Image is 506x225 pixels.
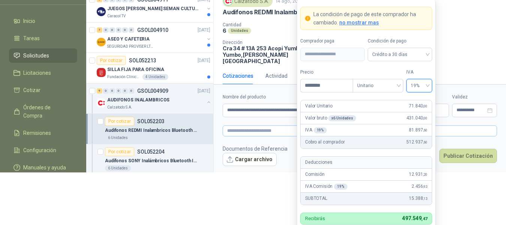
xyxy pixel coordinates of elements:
[223,40,303,45] p: Dirección
[97,88,102,94] div: 9
[412,183,427,190] span: 2.456
[116,88,121,94] div: 0
[452,94,497,101] label: Validez
[339,20,379,26] span: no mostrar mas
[109,88,115,94] div: 0
[23,103,70,120] span: Órdenes de Compra
[406,69,432,76] label: IVA
[314,127,327,133] div: 19 %
[97,26,212,50] a: 7 0 0 0 0 0 GSOL004910[DATE] Company LogoASEO Y CAFETERIASEGURIDAD PROVISER LTDA
[129,58,156,63] p: SOL052213
[86,53,213,83] a: Por cotizarSOL052213[DATE] Company LogoSILLA FIJA PARA OFICINAFundación Clínica Shaio4 Unidades
[105,147,134,156] div: Por cotizar
[223,8,422,16] p: Audifonos REDMI Inalambricos Bluetooth In Ear Buds 6 Active Negro
[142,74,168,80] div: 4 Unidades
[9,66,77,80] a: Licitaciones
[9,31,77,45] a: Tareas
[305,216,325,221] p: Recibirás
[9,160,77,175] a: Manuales y ayuda
[305,115,356,122] p: Valor bruto
[305,171,325,178] p: Comisión
[305,127,327,134] p: IVA
[328,115,356,121] div: x 6 Unidades
[129,88,134,94] div: 0
[103,27,109,33] div: 0
[9,83,77,97] a: Cotizar
[122,27,128,33] div: 0
[305,159,332,166] p: Deducciones
[223,94,344,101] label: Nombre del producto
[300,69,353,76] label: Precio
[23,146,56,154] span: Configuración
[107,66,164,73] p: SILLA FIJA PARA OFICINA
[305,16,310,21] span: exclamation-circle
[423,128,427,132] span: ,60
[97,27,102,33] div: 7
[313,10,427,27] p: La condición de pago de este comprador ha cambiado.
[97,68,106,77] img: Company Logo
[406,115,427,122] span: 431.040
[9,126,77,140] a: Remisiones
[423,104,427,108] span: ,00
[423,184,427,189] span: ,93
[137,149,165,154] p: SOL052204
[423,172,427,177] span: ,20
[402,215,427,221] span: 497.549
[223,72,253,80] div: Cotizaciones
[109,27,115,33] div: 0
[223,153,277,166] button: Cargar archivo
[97,56,126,65] div: Por cotizar
[97,98,106,107] img: Company Logo
[97,7,106,16] img: Company Logo
[107,44,154,50] p: SEGURIDAD PROVISER LTDA
[105,127,198,134] p: Audifonos REDMI Inalambricos Bluetooth In Ear Buds 6 Active Negro
[107,13,126,19] p: Caracol TV
[107,5,201,12] p: JUEGOS [PERSON_NAME] SEMAN CULTURAL
[86,144,213,175] a: Por cotizarSOL052204Audífonos SONY Inalámbricos Bluetooth In Ear WFC-710N Cancelación de Ruido6 U...
[97,38,106,47] img: Company Logo
[300,38,365,45] label: Comprador paga
[97,86,212,110] a: 9 0 0 0 0 0 GSOL004909[DATE] Company LogoAUDIFONOS INALAMBRICOSCalzatodo S.A.
[228,28,251,34] div: Unidades
[23,129,51,137] span: Remisiones
[105,135,131,141] div: 6 Unidades
[265,72,287,80] div: Actividad
[105,157,198,165] p: Audífonos SONY Inalámbricos Bluetooth In Ear WFC-710N Cancelación de Ruido
[23,86,40,94] span: Cotizar
[198,57,210,64] p: [DATE]
[223,27,226,34] p: 6
[423,116,427,120] span: ,00
[105,165,131,171] div: 6 Unidades
[137,88,168,94] p: GSOL004909
[9,143,77,157] a: Configuración
[107,74,141,80] p: Fundación Clínica Shaio
[305,103,332,110] p: Valor Unitario
[409,103,427,110] span: 71.840
[9,48,77,63] a: Solicitudes
[406,139,427,146] span: 512.937
[305,183,347,190] p: IVA Comisión
[137,119,165,124] p: SOL052203
[421,216,427,221] span: ,47
[305,139,344,146] p: Cobro al comprador
[23,51,49,60] span: Solicitudes
[423,196,427,201] span: ,13
[129,27,134,33] div: 0
[198,88,210,95] p: [DATE]
[23,69,51,77] span: Licitaciones
[198,27,210,34] p: [DATE]
[305,195,327,202] p: SUBTOTAL
[409,195,427,202] span: 15.388
[223,45,303,64] p: Cra 34 # 13A 253 Acopi Yumbo Yumbo , [PERSON_NAME][GEOGRAPHIC_DATA]
[372,49,428,60] span: Crédito a 30 días
[423,140,427,144] span: ,60
[103,88,109,94] div: 0
[116,27,121,33] div: 0
[439,149,497,163] button: Publicar Cotización
[105,117,134,126] div: Por cotizar
[137,27,168,33] p: GSOL004910
[23,34,40,42] span: Tareas
[107,104,132,110] p: Calzatodo S.A.
[411,80,428,91] span: 19%
[223,145,287,153] p: Documentos de Referencia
